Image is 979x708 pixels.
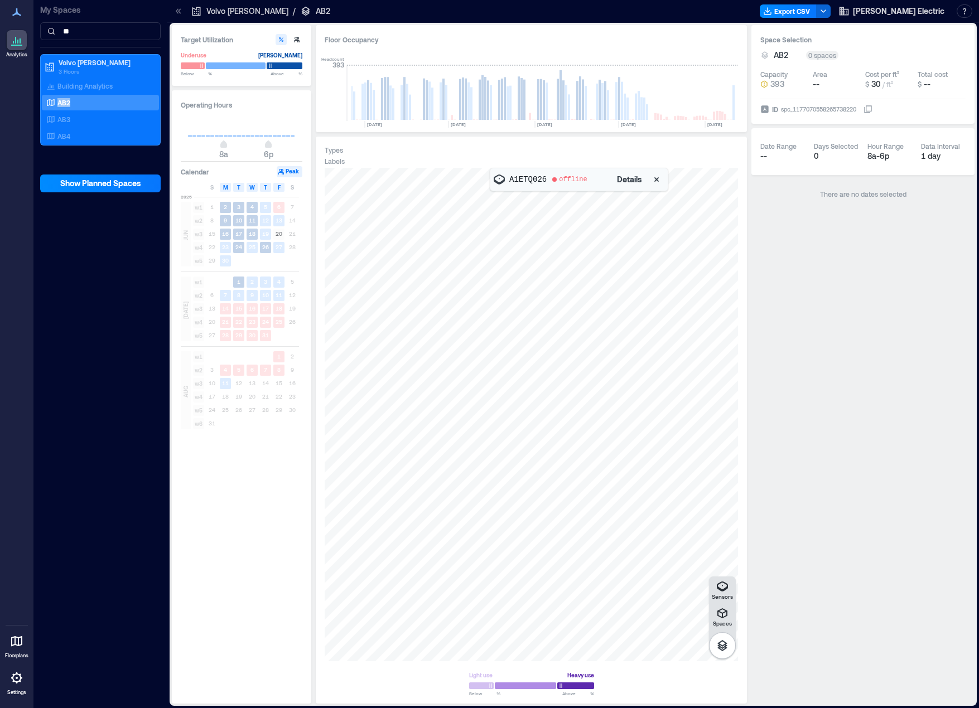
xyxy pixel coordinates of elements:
button: Show Planned Spaces [40,174,161,192]
span: Details [617,174,642,185]
text: 10 [262,292,269,298]
div: Days Selected [814,142,858,151]
p: Sensors [712,593,733,600]
div: Area [813,70,827,79]
span: T [264,183,267,192]
text: 27 [276,244,282,250]
span: w4 [193,242,204,253]
text: 18 [249,230,255,237]
span: w4 [193,317,204,328]
text: 31 [262,332,269,338]
span: w2 [193,365,204,376]
text: 9 [250,292,254,298]
text: 20 [276,230,282,237]
button: Spaces [709,603,736,630]
button: Export CSV [760,4,817,18]
p: My Spaces [40,4,161,16]
div: Underuse [181,50,206,61]
p: Floorplans [5,652,28,659]
div: 0 spaces [806,51,838,60]
span: There are no dates selected [820,190,906,198]
text: 6 [250,366,254,373]
text: 16 [249,305,255,312]
span: w1 [193,202,204,213]
text: [DATE] [451,122,466,127]
span: S [291,183,294,192]
div: Heavy use [567,670,594,681]
text: 11 [276,292,282,298]
text: 12 [262,217,269,224]
span: w3 [193,229,204,240]
text: 4 [277,278,281,285]
span: Show Planned Spaces [60,178,141,189]
h3: Calendar [181,166,209,177]
text: 6 [277,203,281,210]
text: 10 [235,217,242,224]
div: 0 [814,151,859,162]
text: 25 [249,244,255,250]
text: 17 [235,230,242,237]
h3: Space Selection [760,34,966,45]
div: Date Range [760,142,797,151]
p: AB4 [57,132,70,140]
text: 7 [224,292,227,298]
span: w2 [193,290,204,301]
text: [DATE] [367,122,382,127]
button: 393 [760,79,808,90]
text: [DATE] [537,122,552,127]
a: Settings [3,665,30,699]
span: AB2 [774,50,788,61]
text: 13 [276,217,282,224]
text: 15 [235,305,242,312]
text: 24 [262,318,269,325]
text: 4 [224,366,227,373]
div: Labels [325,157,345,166]
span: w5 [193,255,204,266]
button: Peak [277,166,302,177]
p: Building Analytics [57,81,113,90]
p: AB2 [316,6,330,17]
span: Above % [271,70,302,77]
text: 1 [237,278,240,285]
div: Cost per ft² [865,70,899,79]
text: 23 [249,318,255,325]
text: 14 [222,305,229,312]
text: 11 [249,217,255,224]
text: 3 [264,278,267,285]
p: Analytics [6,51,27,58]
text: 9 [224,217,227,224]
span: Below % [181,70,212,77]
text: 24 [235,244,242,250]
span: W [249,183,255,192]
span: w5 [193,405,204,416]
text: 16 [222,230,229,237]
button: Sensors [709,576,736,603]
text: 11 [222,380,229,386]
span: w1 [193,351,204,362]
p: Volvo [PERSON_NAME] [206,6,288,17]
span: / ft² [882,80,893,88]
span: [PERSON_NAME] Electric [853,6,944,17]
text: 17 [262,305,269,312]
text: 22 [235,318,242,325]
div: Floor Occupancy [325,34,738,45]
p: 3 Floors [59,67,152,76]
p: AB3 [57,115,70,124]
div: [PERSON_NAME] [258,50,302,61]
div: Total cost [918,70,948,79]
div: Light use [469,670,493,681]
text: 18 [276,305,282,312]
span: -- [813,79,819,89]
div: 1 day [921,151,966,162]
div: Types [325,146,343,154]
text: 1 [277,353,281,360]
span: 6p [264,149,273,159]
span: 30 [871,79,880,89]
span: w2 [193,215,204,226]
button: AB2 [774,50,802,61]
p: AB2 [57,98,70,107]
button: $ 30 / ft² [865,79,913,90]
text: 26 [262,244,269,250]
div: Capacity [760,70,788,79]
div: Data Interval [921,142,960,151]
